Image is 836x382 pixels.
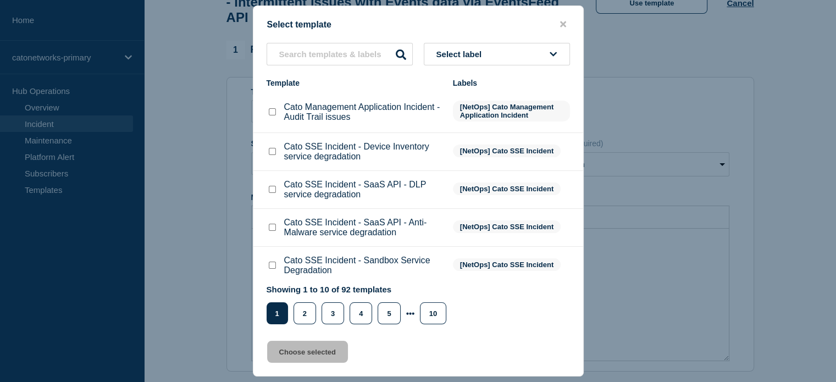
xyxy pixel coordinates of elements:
[267,302,288,324] button: 1
[453,145,561,157] span: [NetOps] Cato SSE Incident
[294,302,316,324] button: 2
[453,182,561,195] span: [NetOps] Cato SSE Incident
[453,79,570,87] div: Labels
[269,186,276,193] input: Cato SSE Incident - SaaS API - DLP service degradation checkbox
[284,256,442,275] p: Cato SSE Incident - Sandbox Service Degradation
[267,79,442,87] div: Template
[269,148,276,155] input: Cato SSE Incident - Device Inventory service degradation checkbox
[322,302,344,324] button: 3
[269,224,276,231] input: Cato SSE Incident - SaaS API - Anti-Malware service degradation checkbox
[424,43,570,65] button: Select label
[269,108,276,115] input: Cato Management Application Incident - Audit Trail issues checkbox
[267,43,413,65] input: Search templates & labels
[284,180,442,200] p: Cato SSE Incident - SaaS API - DLP service degradation
[378,302,400,324] button: 5
[453,258,561,271] span: [NetOps] Cato SSE Incident
[284,102,442,122] p: Cato Management Application Incident - Audit Trail issues
[284,142,442,162] p: Cato SSE Incident - Device Inventory service degradation
[436,49,486,59] span: Select label
[350,302,372,324] button: 4
[453,101,570,121] span: [NetOps] Cato Management Application Incident
[267,341,348,363] button: Choose selected
[284,218,442,237] p: Cato SSE Incident - SaaS API - Anti-Malware service degradation
[253,19,583,30] div: Select template
[453,220,561,233] span: [NetOps] Cato SSE Incident
[267,285,452,294] p: Showing 1 to 10 of 92 templates
[420,302,446,324] button: 10
[557,19,569,30] button: close button
[269,262,276,269] input: Cato SSE Incident - Sandbox Service Degradation checkbox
